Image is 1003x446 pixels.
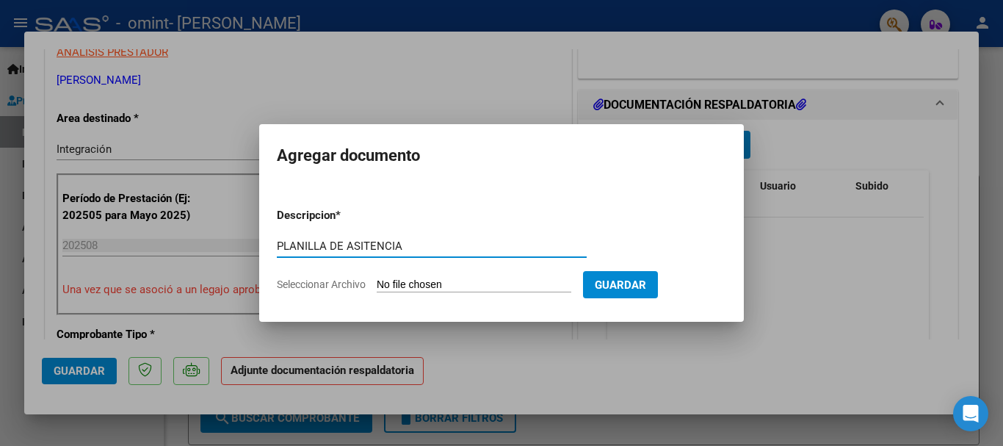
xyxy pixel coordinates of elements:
h2: Agregar documento [277,142,726,170]
div: Open Intercom Messenger [953,396,988,431]
p: Descripcion [277,207,412,224]
span: Guardar [595,278,646,292]
button: Guardar [583,271,658,298]
span: Seleccionar Archivo [277,278,366,290]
